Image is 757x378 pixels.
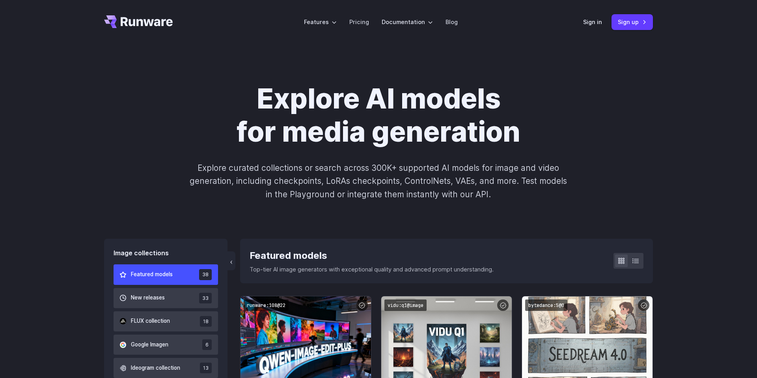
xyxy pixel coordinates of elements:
[114,288,218,308] button: New releases 33
[114,335,218,355] button: Google Imagen 6
[104,15,173,28] a: Go to /
[200,316,212,327] span: 18
[131,294,165,302] span: New releases
[304,17,337,26] label: Features
[199,293,212,303] span: 33
[250,265,494,274] p: Top-tier AI image generators with exceptional quality and advanced prompt understanding.
[250,248,494,263] div: Featured models
[114,264,218,284] button: Featured models 38
[114,358,218,378] button: Ideogram collection 13
[382,17,433,26] label: Documentation
[199,269,212,280] span: 38
[159,82,598,149] h1: Explore AI models for media generation
[384,299,427,311] code: vidu:q1@image
[114,248,218,258] div: Image collections
[186,161,571,201] p: Explore curated collections or search across 300K+ supported AI models for image and video genera...
[131,341,168,349] span: Google Imagen
[200,363,212,373] span: 13
[227,251,235,270] button: ‹
[583,17,602,26] a: Sign in
[244,299,289,311] code: runware:108@22
[131,270,173,279] span: Featured models
[349,17,369,26] a: Pricing
[131,317,170,326] span: FLUX collection
[114,311,218,331] button: FLUX collection 18
[131,364,180,372] span: Ideogram collection
[446,17,458,26] a: Blog
[612,14,653,30] a: Sign up
[525,299,567,311] code: bytedance:5@0
[202,339,212,350] span: 6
